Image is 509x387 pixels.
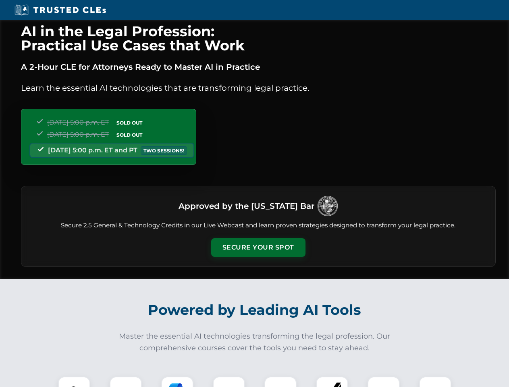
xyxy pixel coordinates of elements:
p: Secure 2.5 General & Technology Credits in our Live Webcast and learn proven strategies designed ... [31,221,486,230]
p: A 2-Hour CLE for Attorneys Ready to Master AI in Practice [21,60,496,73]
span: [DATE] 5:00 p.m. ET [47,131,109,138]
h1: AI in the Legal Profession: Practical Use Cases that Work [21,24,496,52]
h3: Approved by the [US_STATE] Bar [179,199,314,213]
span: [DATE] 5:00 p.m. ET [47,119,109,126]
button: Secure Your Spot [211,238,305,257]
img: Trusted CLEs [12,4,108,16]
p: Master the essential AI technologies transforming the legal profession. Our comprehensive courses... [114,331,396,354]
p: Learn the essential AI technologies that are transforming legal practice. [21,81,496,94]
img: Logo [318,196,338,216]
span: SOLD OUT [114,119,145,127]
h2: Powered by Leading AI Tools [31,296,478,324]
span: SOLD OUT [114,131,145,139]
